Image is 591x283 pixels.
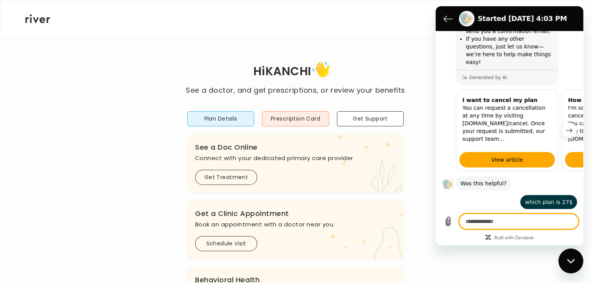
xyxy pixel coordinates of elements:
[436,6,583,245] iframe: Messaging window
[5,207,20,223] button: Upload file
[195,142,396,153] h3: See a Doc Online
[22,170,74,184] span: Was this helpful?
[86,189,140,203] span: which plan is 27$
[187,111,254,126] button: Plan Details
[186,59,405,85] h1: Hi KANCHI
[59,230,98,235] a: Built with Zendesk: Visit the Zendesk website in a new tab
[262,111,329,126] button: Prescription Card
[558,248,583,273] iframe: Button to launch messaging window, conversation in progress
[186,85,405,96] p: See a doctor, and get prescriptions, or review your benefits
[195,208,396,219] h3: Get a Clinic Appointment
[132,98,222,136] p: I'm sorry to hear you'd like to cancel your River Health plan. You can request cancellation at an...
[195,153,396,164] p: Connect with your dedicated primary care provider
[195,170,257,185] button: Get Treatment
[129,146,225,161] a: View article: 'How do I cancel my plan?'
[337,111,404,126] button: Get Support
[132,90,222,98] h3: How do I cancel my plan?
[195,236,257,251] button: Schedule Visit
[195,219,396,230] p: Book an appointment with a doctor near you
